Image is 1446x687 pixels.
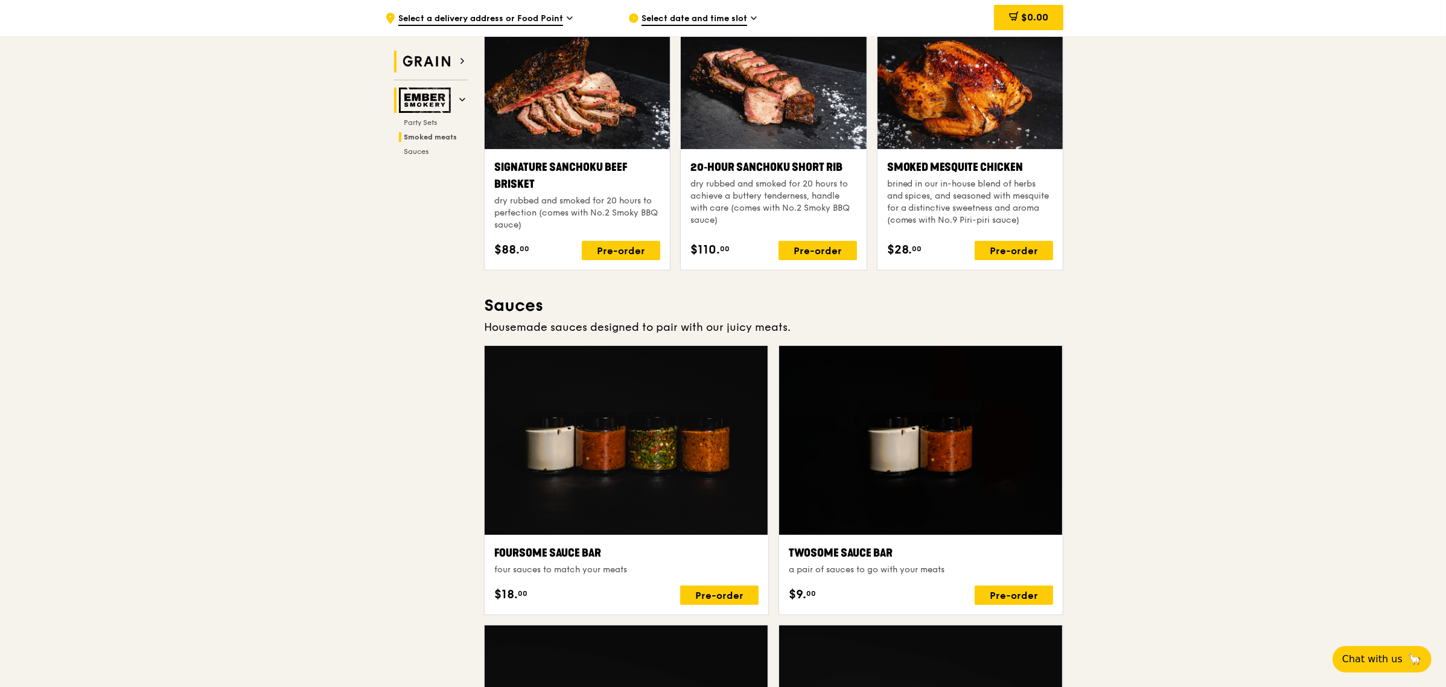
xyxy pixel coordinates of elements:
[582,241,660,260] div: Pre-order
[484,319,1063,336] div: Housemade sauces designed to pair with our juicy meats.
[913,244,922,254] span: 00
[484,295,1063,316] h3: Sauces
[494,159,660,193] div: Signature Sanchoku Beef Brisket
[975,586,1053,605] div: Pre-order
[690,241,720,259] span: $110.
[779,241,857,260] div: Pre-order
[887,178,1053,226] div: brined in our in-house blend of herbs and spices, and seasoned with mesquite for a distinctive sw...
[887,241,913,259] span: $28.
[399,51,454,72] img: Grain web logo
[399,88,454,113] img: Ember Smokery web logo
[789,545,1053,561] div: Twosome Sauce bar
[789,564,1053,576] div: a pair of sauces to go with your meats
[806,589,816,598] span: 00
[494,586,518,604] span: $18.
[789,586,806,604] span: $9.
[1333,646,1432,673] button: Chat with us🦙
[494,195,660,231] div: dry rubbed and smoked for 20 hours to perfection (comes with No.2 Smoky BBQ sauce)
[1407,652,1422,666] span: 🦙
[975,241,1053,260] div: Pre-order
[690,178,856,226] div: dry rubbed and smoked for 20 hours to achieve a buttery tenderness, handle with care (comes with ...
[398,13,563,26] span: Select a delivery address or Food Point
[494,545,759,561] div: Foursome Sauce Bar
[887,159,1053,176] div: Smoked Mesquite Chicken
[1342,652,1403,666] span: Chat with us
[642,13,747,26] span: Select date and time slot
[494,564,759,576] div: four sauces to match your meats
[690,159,856,176] div: 20‑hour Sanchoku Short Rib
[404,118,437,127] span: Party Sets
[494,241,520,259] span: $88.
[518,589,527,598] span: 00
[404,147,428,156] span: Sauces
[680,586,759,605] div: Pre-order
[520,244,529,254] span: 00
[720,244,730,254] span: 00
[404,133,457,141] span: Smoked meats
[1021,11,1048,23] span: $0.00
